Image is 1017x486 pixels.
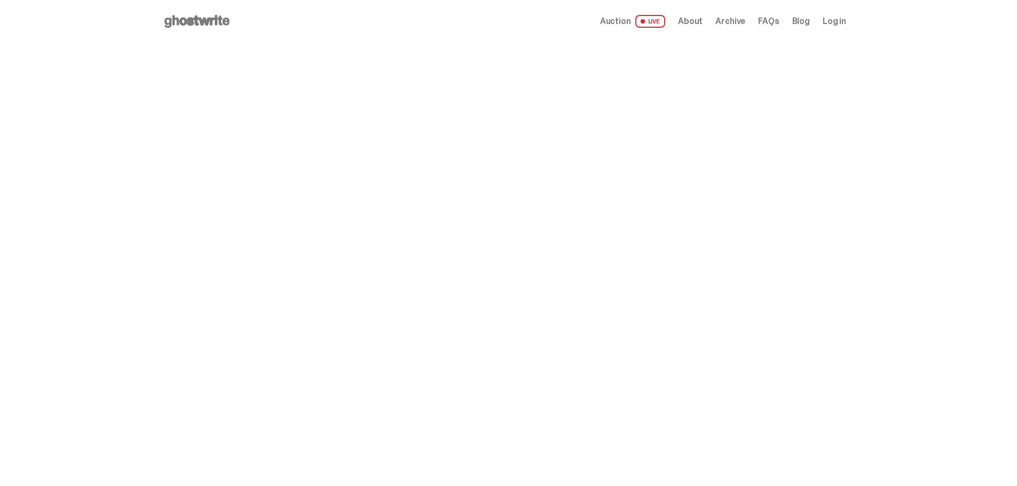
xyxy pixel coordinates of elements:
a: About [678,17,703,26]
span: LIVE [635,15,666,28]
a: Blog [792,17,810,26]
a: FAQs [758,17,779,26]
span: Auction [600,17,631,26]
a: Log in [823,17,846,26]
a: Archive [715,17,745,26]
a: Auction LIVE [600,15,665,28]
